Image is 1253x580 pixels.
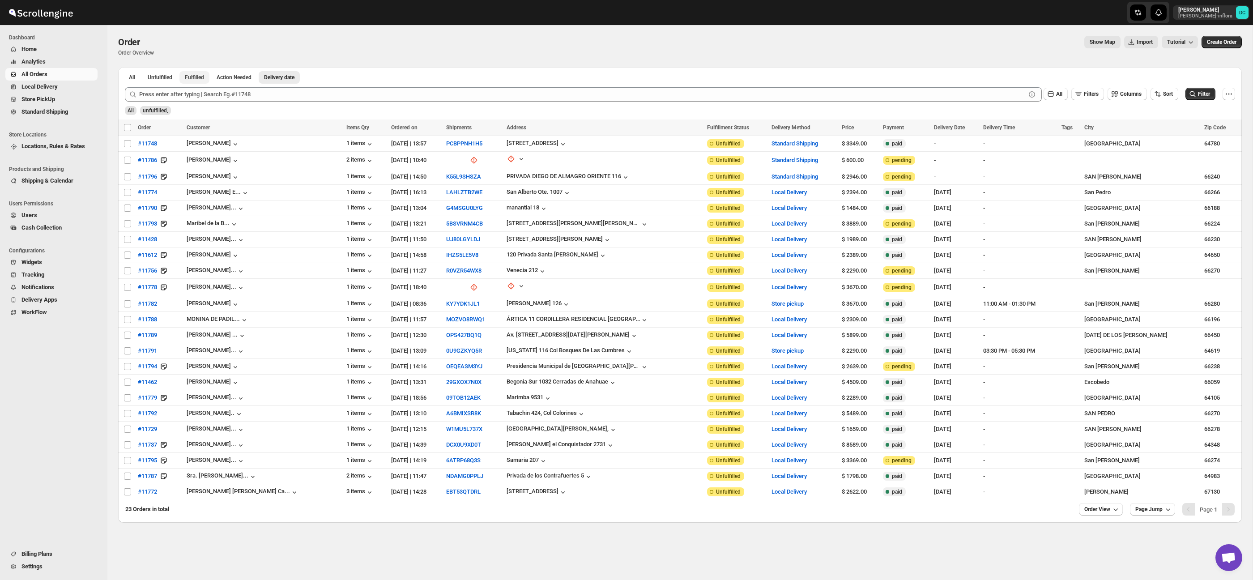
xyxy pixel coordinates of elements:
[507,362,649,371] button: Presidencia Municipal de [GEOGRAPHIC_DATA][PERSON_NAME], [GEOGRAPHIC_DATA] y [GEOGRAPHIC_DATA], [...
[142,71,178,84] button: Unfulfilled
[507,362,640,369] div: Presidencia Municipal de [GEOGRAPHIC_DATA][PERSON_NAME], [GEOGRAPHIC_DATA] y [GEOGRAPHIC_DATA], [...
[771,284,807,290] button: Local Delivery
[446,347,482,354] button: 0U9GZKYQ5R
[507,425,609,432] div: [GEOGRAPHIC_DATA][PERSON_NAME],
[346,425,374,434] div: 1 items
[446,410,481,417] button: A6BMIXSR8K
[187,441,236,448] div: [PERSON_NAME]...
[118,49,154,56] p: Order Overview
[446,300,480,307] button: KY7YDK1JL1
[346,472,374,481] button: 2 items
[446,205,483,211] button: G4MSGU0LYG
[1124,36,1158,48] button: Import
[507,331,639,340] button: Av. [STREET_ADDRESS][DATE][PERSON_NAME]
[187,394,245,403] button: [PERSON_NAME]...
[132,185,162,200] button: #11774
[507,235,612,244] button: [STREET_ADDRESS][PERSON_NAME]
[132,375,162,389] button: #11462
[507,456,548,465] button: Samaria 207
[187,378,240,387] div: [PERSON_NAME]
[346,267,374,276] button: 1 items
[129,74,135,81] span: All
[1178,6,1232,13] p: [PERSON_NAME]
[507,267,538,273] div: Venecia 212
[1215,544,1242,571] a: Open chat
[138,156,157,165] span: #11786
[507,347,625,354] div: [US_STATE] 116 Col Bosques De Las Cumbres
[507,188,571,197] button: San Alberto Ote. 1007
[132,485,162,499] button: #11772
[138,472,157,481] span: #11787
[771,236,807,243] button: Local Delivery
[1079,503,1123,516] button: Order View
[1084,506,1110,513] span: Order View
[21,212,37,218] span: Users
[1084,36,1121,48] button: Map action label
[187,425,245,434] button: [PERSON_NAME]...
[507,488,567,497] button: [STREET_ADDRESS]
[1185,88,1215,100] button: Filter
[187,188,241,195] div: [PERSON_NAME] E...
[187,188,250,197] button: [PERSON_NAME] E...
[346,331,374,340] button: 1 items
[187,204,236,211] div: [PERSON_NAME]...
[507,394,543,401] div: Marimba 9531
[128,107,134,114] span: All
[346,188,374,197] div: 1 items
[138,283,157,292] span: #11778
[187,331,247,340] button: [PERSON_NAME] ...
[1239,10,1245,16] text: DC
[346,378,374,387] button: 1 items
[507,409,586,418] button: Tabachin 424, Col Colorines
[187,156,240,165] button: [PERSON_NAME]
[507,220,649,229] button: [STREET_ADDRESS][PERSON_NAME][PERSON_NAME]
[1167,39,1185,45] span: Tutorial
[771,252,807,258] button: Local Delivery
[507,425,618,434] button: [GEOGRAPHIC_DATA][PERSON_NAME],
[187,441,245,450] button: [PERSON_NAME]...
[138,315,157,324] span: #11788
[1137,38,1153,46] span: Import
[346,409,374,418] button: 1 items
[138,139,157,148] span: #11748
[132,201,162,215] button: #11790
[5,560,98,573] button: Settings
[507,488,558,495] div: [STREET_ADDRESS]
[138,331,157,340] span: #11789
[507,456,539,463] div: Samaria 207
[21,71,47,77] span: All Orders
[346,220,374,229] button: 1 items
[5,256,98,269] button: Widgets
[21,46,37,52] span: Home
[187,251,240,260] button: [PERSON_NAME]
[187,488,299,497] button: [PERSON_NAME] [PERSON_NAME] Ca...
[1044,88,1068,100] button: All
[507,441,606,448] div: [PERSON_NAME] el Conquistador 2731
[771,473,807,479] button: Local Delivery
[1135,506,1163,513] span: Page Jump
[771,316,807,323] button: Local Delivery
[187,456,236,463] div: [PERSON_NAME]...
[187,300,240,309] button: [PERSON_NAME]
[507,251,598,258] div: 120 Privada Santa [PERSON_NAME]
[132,328,162,342] button: #11789
[507,140,567,149] button: [STREET_ADDRESS]
[446,363,482,370] button: OEQEASM3YJ
[138,409,157,418] span: #11792
[5,281,98,294] button: Notifications
[507,394,552,403] button: Marimba 9531
[446,189,482,196] button: LAHLZTB2WE
[5,175,98,187] button: Shipping & Calendar
[346,173,374,182] button: 1 items
[132,170,162,184] button: #11796
[446,316,485,323] button: MOZVO8RWQ1
[138,266,157,275] span: #11756
[5,140,98,153] button: Locations, Rules & Rates
[1120,91,1142,97] span: Columns
[187,472,257,481] button: Sra. [PERSON_NAME]...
